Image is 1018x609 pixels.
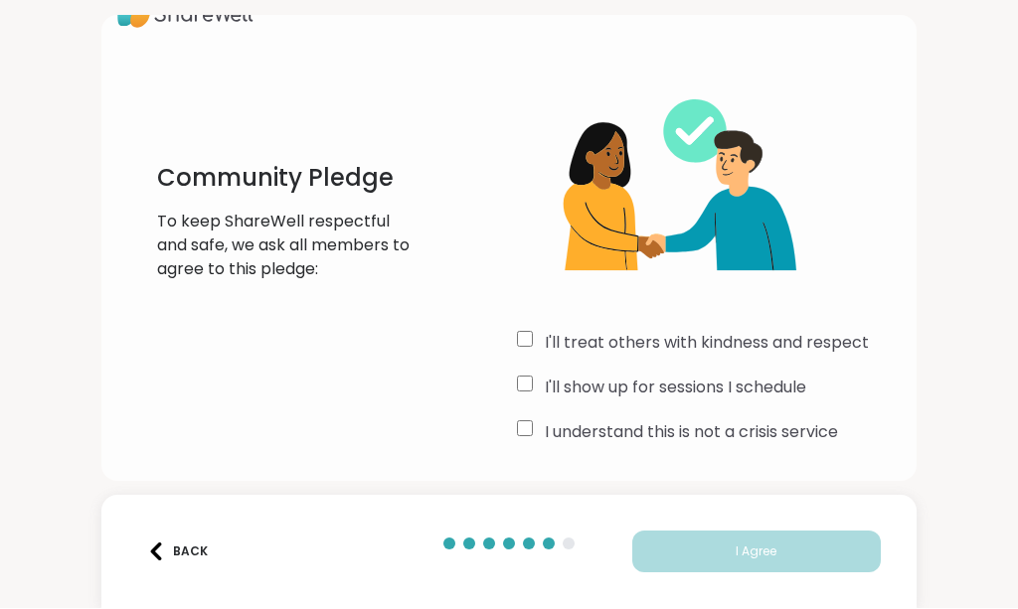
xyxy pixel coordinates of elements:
[545,377,806,400] label: I'll show up for sessions I schedule
[137,532,217,573] button: Back
[545,332,869,356] label: I'll treat others with kindness and respect
[157,211,413,282] p: To keep ShareWell respectful and safe, we ask all members to agree to this pledge:
[147,543,208,561] div: Back
[632,532,881,573] button: I Agree
[545,421,838,445] label: I understand this is not a crisis service
[736,543,776,561] span: I Agree
[157,163,413,195] h1: Community Pledge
